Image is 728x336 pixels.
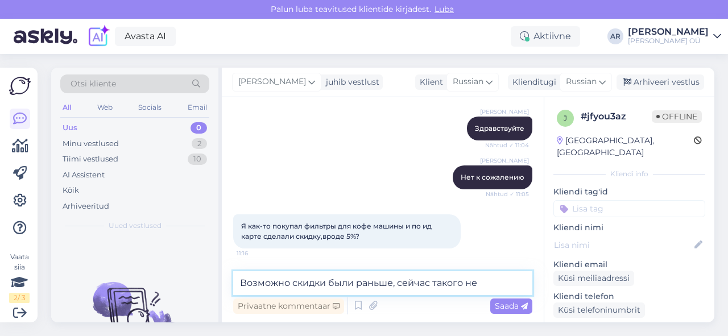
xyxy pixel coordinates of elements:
span: Nähtud ✓ 11:05 [486,190,529,198]
span: [PERSON_NAME] [480,156,529,165]
div: 2 [192,138,207,150]
div: juhib vestlust [321,76,379,88]
span: Otsi kliente [71,78,116,90]
a: [PERSON_NAME][PERSON_NAME] OÜ [628,27,721,45]
span: Saada [495,301,528,311]
span: j [564,114,567,122]
div: Klienditugi [508,76,556,88]
span: Russian [453,76,483,88]
div: Aktiivne [511,26,580,47]
p: Kliendi email [553,259,705,271]
span: [PERSON_NAME] [480,107,529,116]
span: Luba [431,4,457,14]
div: Minu vestlused [63,138,119,150]
div: Küsi meiliaadressi [553,271,634,286]
textarea: Возможно скидки были раньше, сейчас такого нет [233,271,532,295]
a: Avasta AI [115,27,176,46]
div: Klient [415,76,443,88]
div: Email [185,100,209,115]
p: Kliendi telefon [553,291,705,302]
div: Küsi telefoninumbrit [553,302,645,318]
div: [PERSON_NAME] [628,27,709,36]
div: Tiimi vestlused [63,154,118,165]
div: 0 [191,122,207,134]
img: Askly Logo [9,77,31,95]
div: Socials [136,100,164,115]
div: Arhiveeri vestlus [617,74,704,90]
div: Arhiveeritud [63,201,109,212]
span: Здравствуйте [475,124,524,132]
div: All [60,100,73,115]
span: Offline [652,110,702,123]
img: explore-ai [86,24,110,48]
span: Я как-то покупал фильтры для кофе машины и по ид карте сделали скидку,вроде 5%? [241,222,433,240]
span: Uued vestlused [109,221,162,231]
div: Kõik [63,185,79,196]
div: 2 / 3 [9,293,30,303]
span: Nähtud ✓ 11:04 [485,141,529,150]
div: [GEOGRAPHIC_DATA], [GEOGRAPHIC_DATA] [557,135,694,159]
div: AI Assistent [63,169,105,181]
span: Нет к сожалению [461,173,524,181]
p: Kliendi nimi [553,222,705,234]
span: 11:16 [237,249,279,258]
div: AR [607,28,623,44]
div: Web [95,100,115,115]
div: [PERSON_NAME] OÜ [628,36,709,45]
div: Kliendi info [553,169,705,179]
div: Uus [63,122,77,134]
div: Privaatne kommentaar [233,298,344,314]
span: Russian [566,76,597,88]
div: # jfyou3az [581,110,652,123]
div: 10 [188,154,207,165]
span: [PERSON_NAME] [238,76,306,88]
div: Vaata siia [9,252,30,303]
input: Lisa nimi [554,239,692,251]
input: Lisa tag [553,200,705,217]
p: Kliendi tag'id [553,186,705,198]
